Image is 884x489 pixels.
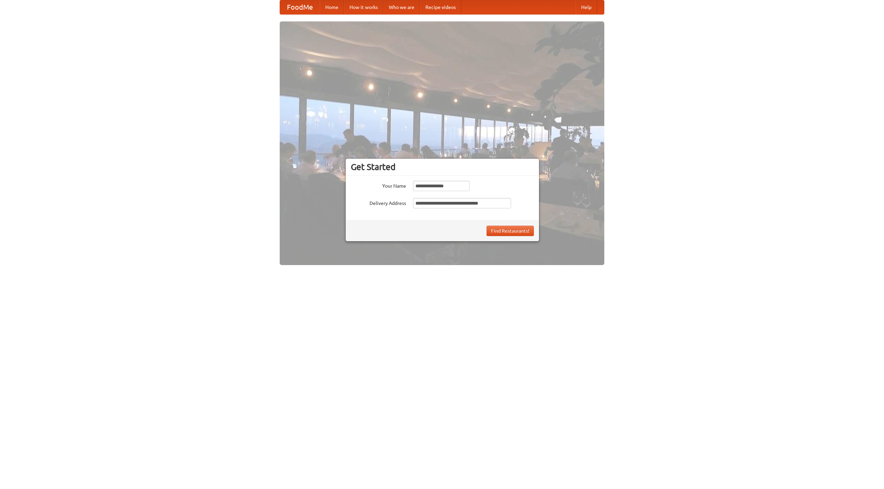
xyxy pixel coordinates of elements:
a: Who we are [383,0,420,14]
button: Find Restaurants! [487,226,534,236]
a: Help [576,0,597,14]
label: Delivery Address [351,198,406,207]
a: FoodMe [280,0,320,14]
label: Your Name [351,181,406,189]
a: How it works [344,0,383,14]
a: Recipe videos [420,0,461,14]
h3: Get Started [351,162,534,172]
a: Home [320,0,344,14]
